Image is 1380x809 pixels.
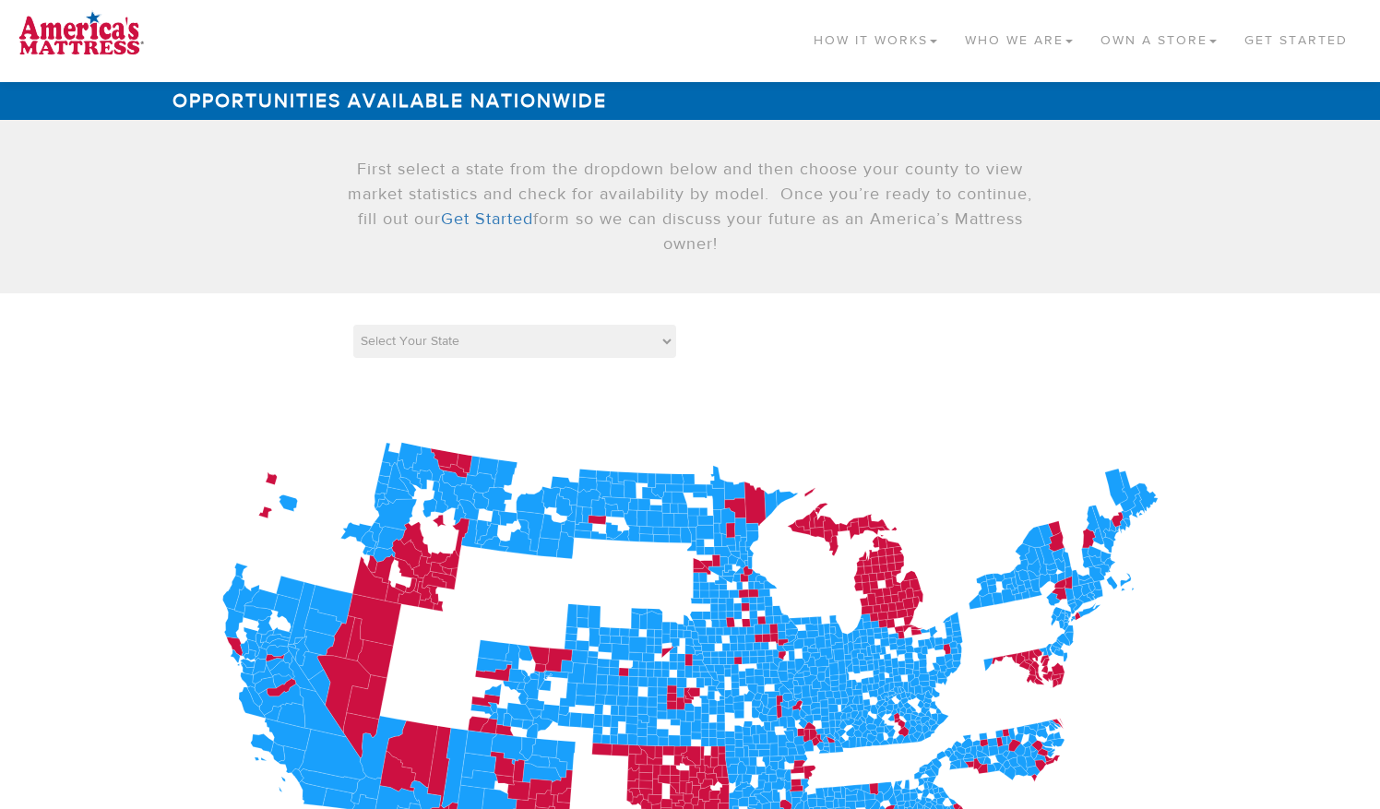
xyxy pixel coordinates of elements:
[1087,9,1231,64] a: Own a Store
[164,82,1216,120] h1: Opportunities Available Nationwide
[18,9,144,55] img: logo
[344,157,1036,256] p: First select a state from the dropdown below and then choose your county to view market statistic...
[441,208,533,230] a: Get Started
[800,9,951,64] a: How It Works
[1231,9,1362,64] a: Get Started
[951,9,1087,64] a: Who We Are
